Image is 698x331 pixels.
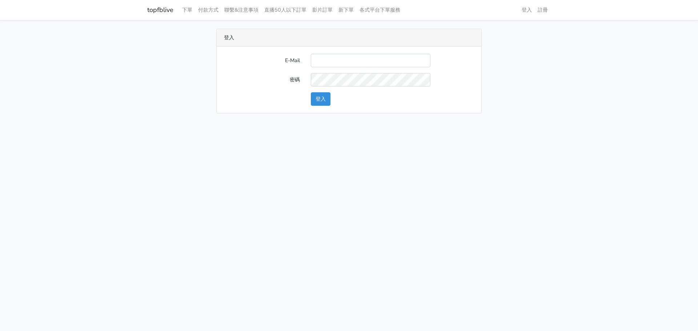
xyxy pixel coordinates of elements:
button: 登入 [311,92,330,106]
a: 影片訂單 [309,3,336,17]
a: 直播50人以下訂單 [261,3,309,17]
a: 註冊 [535,3,551,17]
a: 付款方式 [195,3,221,17]
a: 聯繫&注意事項 [221,3,261,17]
a: 下單 [179,3,195,17]
div: 登入 [217,29,481,47]
a: topfblive [147,3,173,17]
a: 登入 [519,3,535,17]
a: 新下單 [336,3,357,17]
label: 密碼 [218,73,305,86]
label: E-Mail [218,54,305,67]
a: 各式平台下單服務 [357,3,403,17]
